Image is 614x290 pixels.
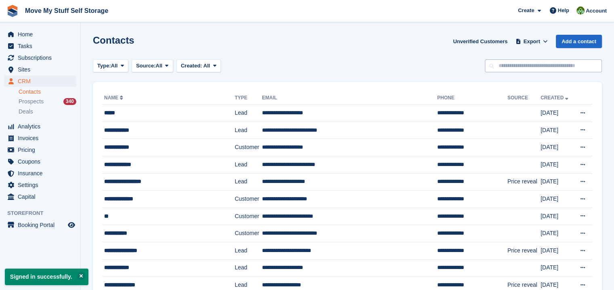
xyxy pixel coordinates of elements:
[524,38,540,46] span: Export
[18,144,66,156] span: Pricing
[18,64,66,75] span: Sites
[235,105,262,122] td: Lead
[203,63,210,69] span: All
[4,76,76,87] a: menu
[97,62,111,70] span: Type:
[4,29,76,40] a: menu
[507,173,541,191] td: Price reveal
[5,269,88,285] p: Signed in successfully.
[235,139,262,156] td: Customer
[262,92,437,105] th: Email
[586,7,607,15] span: Account
[541,225,573,242] td: [DATE]
[104,95,125,101] a: Name
[176,59,221,73] button: Created: All
[18,29,66,40] span: Home
[235,242,262,259] td: Lead
[93,59,128,73] button: Type: All
[4,121,76,132] a: menu
[4,156,76,167] a: menu
[7,209,80,217] span: Storefront
[541,95,570,101] a: Created
[19,98,44,105] span: Prospects
[18,40,66,52] span: Tasks
[18,219,66,231] span: Booking Portal
[235,191,262,208] td: Customer
[18,179,66,191] span: Settings
[235,173,262,191] td: Lead
[93,35,134,46] h1: Contacts
[541,156,573,173] td: [DATE]
[156,62,163,70] span: All
[450,35,511,48] a: Unverified Customers
[136,62,155,70] span: Source:
[514,35,549,48] button: Export
[235,92,262,105] th: Type
[63,98,76,105] div: 340
[67,220,76,230] a: Preview store
[518,6,534,15] span: Create
[507,92,541,105] th: Source
[541,259,573,277] td: [DATE]
[4,132,76,144] a: menu
[4,168,76,179] a: menu
[4,179,76,191] a: menu
[235,225,262,242] td: Customer
[4,52,76,63] a: menu
[22,4,111,17] a: Move My Stuff Self Storage
[541,122,573,139] td: [DATE]
[19,107,76,116] a: Deals
[132,59,173,73] button: Source: All
[576,6,585,15] img: Joel Booth
[18,191,66,202] span: Capital
[18,156,66,167] span: Coupons
[19,88,76,96] a: Contacts
[437,92,507,105] th: Phone
[18,168,66,179] span: Insurance
[235,122,262,139] td: Lead
[541,208,573,225] td: [DATE]
[235,208,262,225] td: Customer
[558,6,569,15] span: Help
[111,62,118,70] span: All
[556,35,602,48] a: Add a contact
[541,105,573,122] td: [DATE]
[541,139,573,156] td: [DATE]
[4,191,76,202] a: menu
[541,173,573,191] td: [DATE]
[181,63,202,69] span: Created:
[541,242,573,259] td: [DATE]
[235,156,262,173] td: Lead
[507,242,541,259] td: Price reveal
[4,144,76,156] a: menu
[18,76,66,87] span: CRM
[4,40,76,52] a: menu
[4,219,76,231] a: menu
[18,132,66,144] span: Invoices
[235,259,262,277] td: Lead
[541,191,573,208] td: [DATE]
[6,5,19,17] img: stora-icon-8386f47178a22dfd0bd8f6a31ec36ba5ce8667c1dd55bd0f319d3a0aa187defe.svg
[18,121,66,132] span: Analytics
[18,52,66,63] span: Subscriptions
[4,64,76,75] a: menu
[19,108,33,116] span: Deals
[19,97,76,106] a: Prospects 340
